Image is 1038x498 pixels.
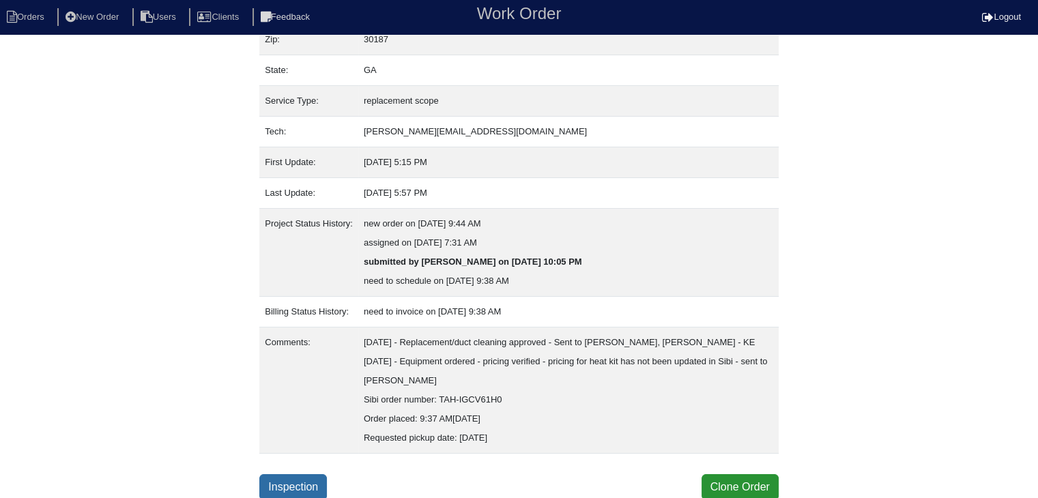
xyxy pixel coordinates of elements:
div: need to invoice on [DATE] 9:38 AM [364,302,773,321]
td: State: [259,55,358,86]
td: Comments: [259,327,358,454]
td: replacement scope [358,86,779,117]
td: Tech: [259,117,358,147]
a: Logout [982,12,1021,22]
a: Users [132,12,187,22]
td: Billing Status History: [259,297,358,327]
td: First Update: [259,147,358,178]
td: [DATE] 5:15 PM [358,147,779,178]
td: GA [358,55,779,86]
div: new order on [DATE] 9:44 AM [364,214,773,233]
a: Clients [189,12,250,22]
li: Users [132,8,187,27]
td: Last Update: [259,178,358,209]
div: submitted by [PERSON_NAME] on [DATE] 10:05 PM [364,252,773,272]
div: need to schedule on [DATE] 9:38 AM [364,272,773,291]
td: [PERSON_NAME][EMAIL_ADDRESS][DOMAIN_NAME] [358,117,779,147]
div: assigned on [DATE] 7:31 AM [364,233,773,252]
a: New Order [57,12,130,22]
td: 30187 [358,25,779,55]
td: [DATE] 5:57 PM [358,178,779,209]
li: Clients [189,8,250,27]
td: Project Status History: [259,209,358,297]
li: Feedback [253,8,321,27]
li: New Order [57,8,130,27]
td: Zip: [259,25,358,55]
td: Service Type: [259,86,358,117]
td: [DATE] - Replacement/duct cleaning approved - Sent to [PERSON_NAME], [PERSON_NAME] - KE [DATE] - ... [358,327,779,454]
